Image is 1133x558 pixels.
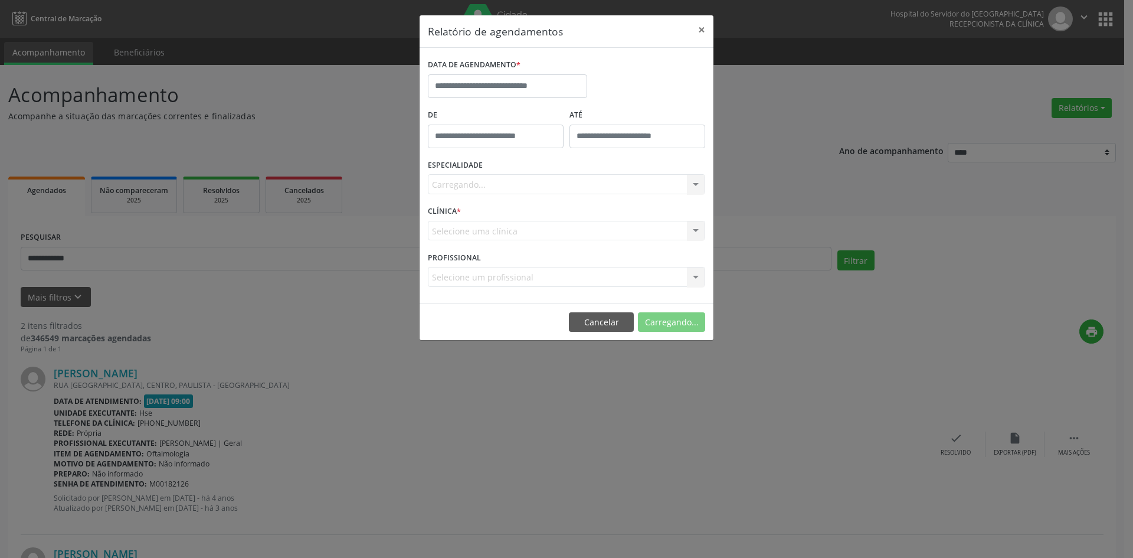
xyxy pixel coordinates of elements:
button: Carregando... [638,312,705,332]
label: DATA DE AGENDAMENTO [428,56,520,74]
label: De [428,106,564,125]
label: ESPECIALIDADE [428,156,483,175]
label: CLÍNICA [428,203,461,221]
label: ATÉ [569,106,705,125]
h5: Relatório de agendamentos [428,24,563,39]
label: PROFISSIONAL [428,249,481,267]
button: Close [690,15,713,44]
button: Cancelar [569,312,634,332]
